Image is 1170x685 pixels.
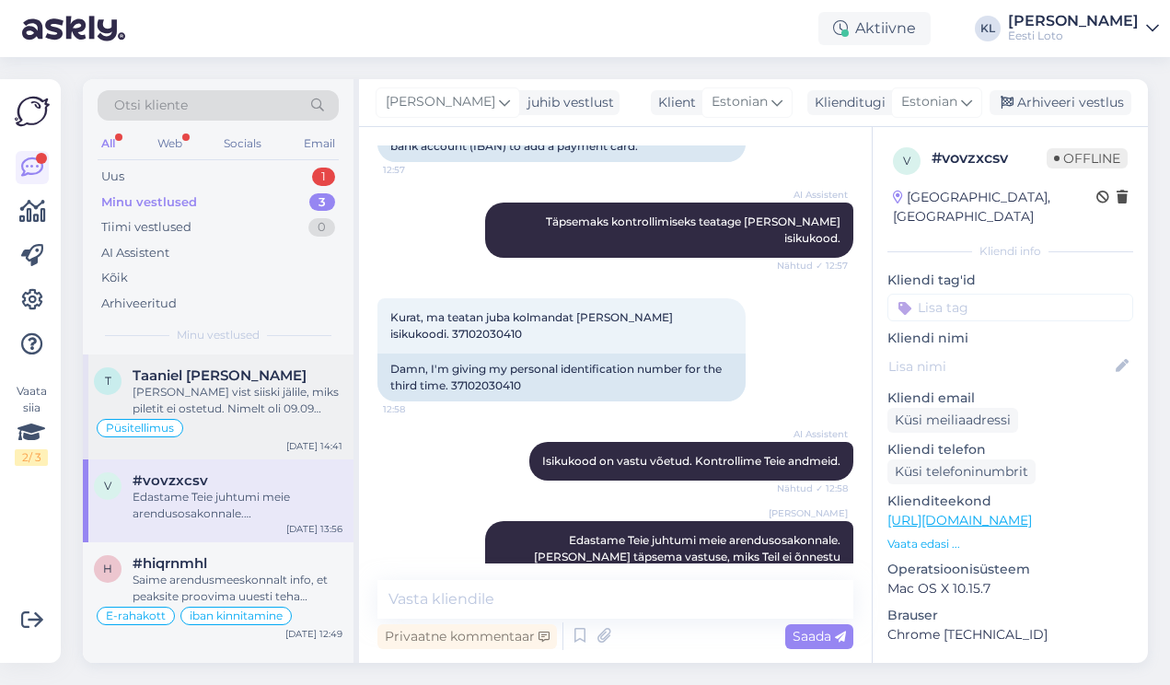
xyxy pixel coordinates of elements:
input: Lisa tag [887,294,1133,321]
div: Damn, I'm giving my personal identification number for the third time. 37102030410 [377,354,746,401]
div: Kliendi info [887,243,1133,260]
span: Nähtud ✓ 12:57 [777,259,848,273]
span: AI Assistent [779,427,848,441]
span: #vovzxcsv [133,472,208,489]
div: Minu vestlused [101,193,197,212]
span: 12:58 [383,402,452,416]
div: juhib vestlust [520,93,614,112]
div: [DATE] 12:49 [285,627,342,641]
div: Uus [101,168,124,186]
div: Socials [220,132,265,156]
span: 12:57 [383,163,452,177]
span: Estonian [712,92,768,112]
div: 1 [312,168,335,186]
p: Mac OS X 10.15.7 [887,579,1133,598]
p: Klienditeekond [887,492,1133,511]
span: iban kinnitamine [190,610,283,621]
p: Kliendi telefon [887,440,1133,459]
div: Tiimi vestlused [101,218,191,237]
div: Küsi meiliaadressi [887,408,1018,433]
span: Nähtud ✓ 12:58 [777,482,848,495]
p: Chrome [TECHNICAL_ID] [887,625,1133,644]
span: T [105,374,111,388]
div: Vaata siia [15,383,48,466]
div: Arhiveeri vestlus [990,90,1131,115]
span: Otsi kliente [114,96,188,115]
input: Lisa nimi [888,356,1112,377]
p: Kliendi email [887,389,1133,408]
span: Püsitellimus [106,423,174,434]
div: # vovzxcsv [932,147,1047,169]
span: E-rahakott [106,610,166,621]
p: Operatsioonisüsteem [887,560,1133,579]
span: Estonian [901,92,957,112]
img: Askly Logo [15,94,50,129]
div: [GEOGRAPHIC_DATA], [GEOGRAPHIC_DATA] [893,188,1096,226]
div: [DATE] 13:56 [286,522,342,536]
div: 2 / 3 [15,449,48,466]
div: [PERSON_NAME] [1008,14,1139,29]
div: Privaatne kommentaar [377,624,557,649]
span: Offline [1047,148,1128,168]
span: [PERSON_NAME] [386,92,495,112]
div: 0 [308,218,335,237]
span: Kurat, ma teatan juba kolmandat [PERSON_NAME] isikukoodi. 37102030410 [390,310,676,341]
div: Edastame Teie juhtumi meie arendusosakonnale. [PERSON_NAME] täpsema vastuse, miks Teil ei õnnestu... [133,489,342,522]
a: [PERSON_NAME]Eesti Loto [1008,14,1159,43]
div: [PERSON_NAME] vist siiski jälile, miks piletit ei ostetud. Nimelt oli 09.09 õhtuks jäänud Teie e-... [133,384,342,417]
div: [DATE] 14:41 [286,439,342,453]
span: Edastame Teie juhtumi meie arendusosakonnale. [PERSON_NAME] täpsema vastuse, miks Teil ei õnnestu... [522,533,843,613]
div: 3 [309,193,335,212]
span: v [104,479,111,493]
span: Taaniel Tippi [133,367,307,384]
div: Kõik [101,269,128,287]
span: Isikukood on vastu võetud. Kontrollime Teie andmeid. [542,454,840,468]
div: Email [300,132,339,156]
div: Klienditugi [807,93,886,112]
p: Kliendi tag'id [887,271,1133,290]
div: All [98,132,119,156]
span: [PERSON_NAME] [769,506,848,520]
a: [URL][DOMAIN_NAME] [887,512,1032,528]
span: v [903,154,910,168]
span: h [103,562,112,575]
span: #hiqrnmhl [133,555,207,572]
div: Web [154,132,186,156]
span: Täpsemaks kontrollimiseks teatage [PERSON_NAME] isikukood. [546,215,843,245]
div: Eesti Loto [1008,29,1139,43]
div: AI Assistent [101,244,169,262]
span: AI Assistent [779,188,848,202]
div: KL [975,16,1001,41]
p: Kliendi nimi [887,329,1133,348]
div: Küsi telefoninumbrit [887,459,1036,484]
p: Brauser [887,606,1133,625]
p: Vaata edasi ... [887,536,1133,552]
div: Klient [651,93,696,112]
span: Saada [793,628,846,644]
div: Saime arendusmeeskonnalt info, et peaksite proovima uuesti teha sissemakse IBAN verifitseerimise ... [133,572,342,605]
div: Aktiivne [818,12,931,45]
div: Arhiveeritud [101,295,177,313]
span: Minu vestlused [177,327,260,343]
